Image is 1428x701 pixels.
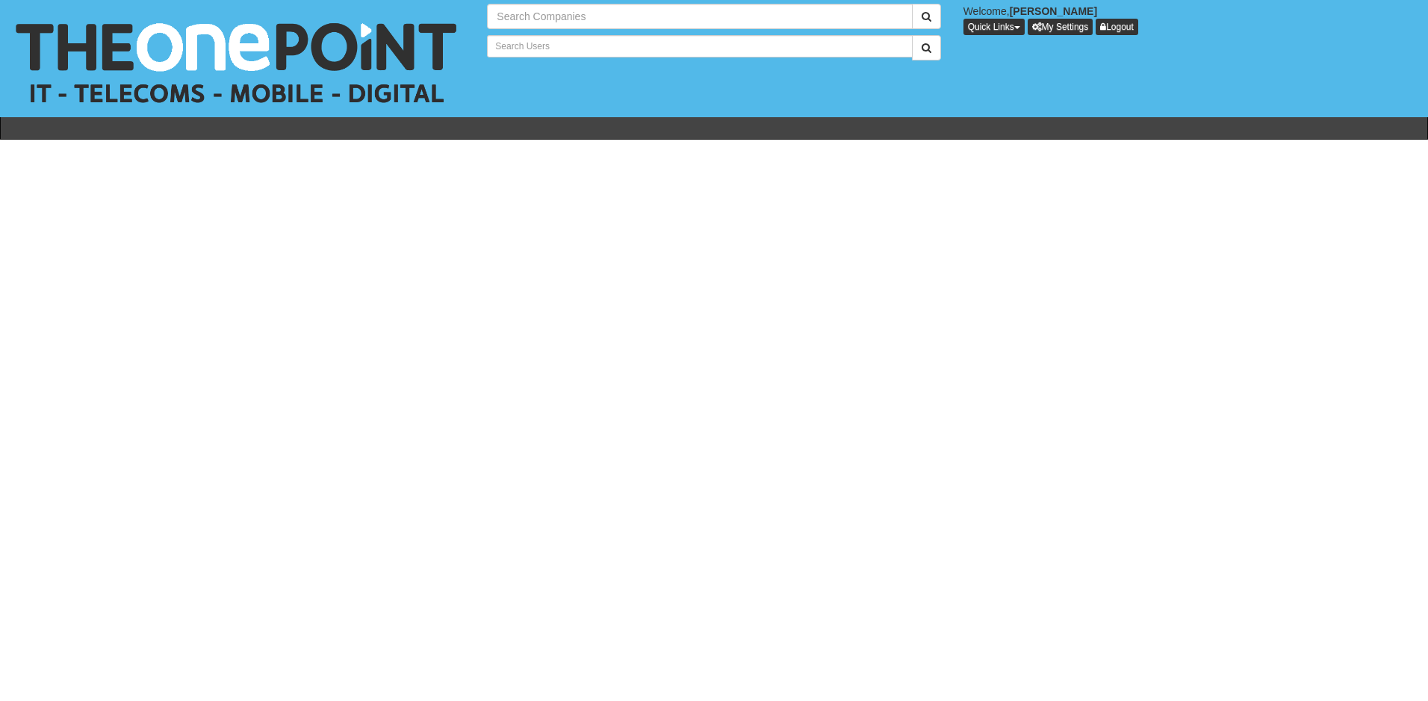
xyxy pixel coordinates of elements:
input: Search Users [487,35,912,57]
input: Search Companies [487,4,912,29]
button: Quick Links [963,19,1025,35]
a: My Settings [1028,19,1093,35]
b: [PERSON_NAME] [1010,5,1097,17]
a: Logout [1096,19,1138,35]
div: Welcome, [952,4,1428,35]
